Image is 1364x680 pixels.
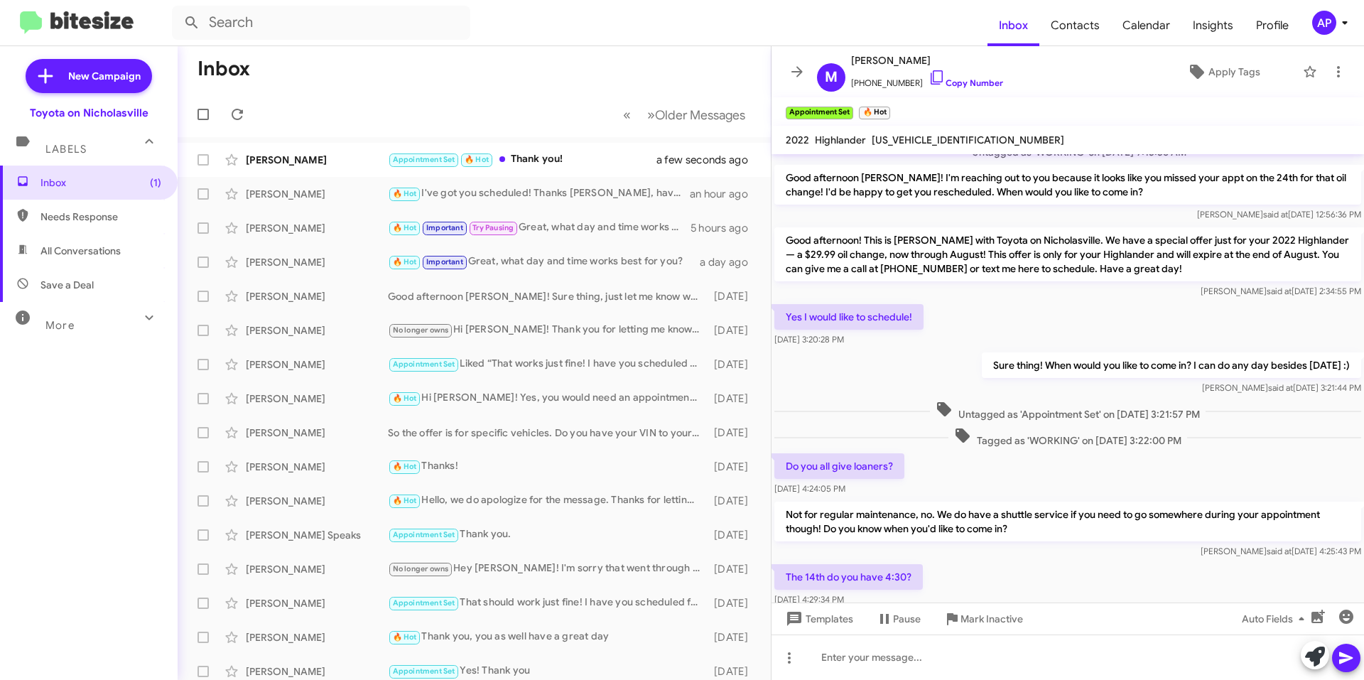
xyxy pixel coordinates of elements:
[40,176,161,190] span: Inbox
[393,325,449,335] span: No longer owns
[246,357,388,372] div: [PERSON_NAME]
[388,185,690,202] div: I've got you scheduled! Thanks [PERSON_NAME], have a great day!
[40,210,161,224] span: Needs Response
[246,426,388,440] div: [PERSON_NAME]
[465,155,489,164] span: 🔥 Hot
[1111,5,1181,46] a: Calendar
[45,319,75,332] span: More
[246,392,388,406] div: [PERSON_NAME]
[1181,5,1245,46] a: Insights
[1245,5,1300,46] a: Profile
[1208,59,1260,85] span: Apply Tags
[1150,59,1296,85] button: Apply Tags
[393,666,455,676] span: Appointment Set
[393,598,455,608] span: Appointment Set
[929,77,1003,88] a: Copy Number
[783,606,853,632] span: Templates
[1202,382,1361,393] span: [PERSON_NAME] [DATE] 3:21:44 PM
[388,663,707,679] div: Yes! Thank you
[707,323,759,338] div: [DATE]
[774,304,924,330] p: Yes I would like to schedule!
[1267,546,1292,556] span: said at
[393,496,417,505] span: 🔥 Hot
[932,606,1034,632] button: Mark Inactive
[1230,606,1321,632] button: Auto Fields
[700,255,759,269] div: a day ago
[426,223,463,232] span: Important
[930,401,1206,421] span: Untagged as 'Appointment Set' on [DATE] 3:21:57 PM
[707,494,759,508] div: [DATE]
[388,527,707,543] div: Thank you.
[393,632,417,642] span: 🔥 Hot
[388,289,707,303] div: Good afternoon [PERSON_NAME]! Sure thing, just let me know when you'd like to come in! :)
[655,107,745,123] span: Older Messages
[1039,5,1111,46] span: Contacts
[246,255,388,269] div: [PERSON_NAME]
[851,69,1003,90] span: [PHONE_NUMBER]
[246,494,388,508] div: [PERSON_NAME]
[982,352,1361,378] p: Sure thing! When would you like to come in? I can do any day besides [DATE] :)
[774,453,904,479] p: Do you all give loaners?
[639,100,754,129] button: Next
[707,289,759,303] div: [DATE]
[197,58,250,80] h1: Inbox
[246,153,388,167] div: [PERSON_NAME]
[1263,209,1288,220] span: said at
[774,334,844,345] span: [DATE] 3:20:28 PM
[388,492,707,509] div: Hello, we do apologize for the message. Thanks for letting us know, we will update our records! H...
[246,528,388,542] div: [PERSON_NAME] Speaks
[393,462,417,471] span: 🔥 Hot
[893,606,921,632] span: Pause
[774,564,923,590] p: The 14th do you have 4:30?
[707,392,759,406] div: [DATE]
[707,562,759,576] div: [DATE]
[393,257,417,266] span: 🔥 Hot
[40,244,121,258] span: All Conversations
[246,187,388,201] div: [PERSON_NAME]
[707,528,759,542] div: [DATE]
[690,187,759,201] div: an hour ago
[872,134,1064,146] span: [US_VEHICLE_IDENTIFICATION_NUMBER]
[426,257,463,266] span: Important
[774,483,845,494] span: [DATE] 4:24:05 PM
[948,427,1187,448] span: Tagged as 'WORKING' on [DATE] 3:22:00 PM
[393,564,449,573] span: No longer owns
[1201,286,1361,296] span: [PERSON_NAME] [DATE] 2:34:55 PM
[865,606,932,632] button: Pause
[388,629,707,645] div: Thank you, you as well have a great day
[246,323,388,338] div: [PERSON_NAME]
[772,606,865,632] button: Templates
[707,596,759,610] div: [DATE]
[815,134,866,146] span: Highlander
[40,278,94,292] span: Save a Deal
[707,630,759,644] div: [DATE]
[1300,11,1348,35] button: AP
[150,176,161,190] span: (1)
[388,151,674,168] div: Thank you!
[246,221,388,235] div: [PERSON_NAME]
[786,107,853,119] small: Appointment Set
[707,357,759,372] div: [DATE]
[1201,546,1361,556] span: [PERSON_NAME] [DATE] 4:25:43 PM
[393,530,455,539] span: Appointment Set
[1267,286,1292,296] span: said at
[30,106,148,120] div: Toyota on Nicholasville
[774,594,844,605] span: [DATE] 4:29:34 PM
[707,460,759,474] div: [DATE]
[246,460,388,474] div: [PERSON_NAME]
[393,155,455,164] span: Appointment Set
[246,630,388,644] div: [PERSON_NAME]
[172,6,470,40] input: Search
[674,153,759,167] div: a few seconds ago
[851,52,1003,69] span: [PERSON_NAME]
[388,254,700,270] div: Great, what day and time works best for you?
[246,562,388,576] div: [PERSON_NAME]
[388,356,707,372] div: Liked “That works just fine! I have you scheduled for 8:30 AM - [DATE]. Let me know if you need a...
[987,5,1039,46] a: Inbox
[774,165,1361,205] p: Good afternoon [PERSON_NAME]! I'm reaching out to you because it looks like you missed your appt ...
[388,458,707,475] div: Thanks!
